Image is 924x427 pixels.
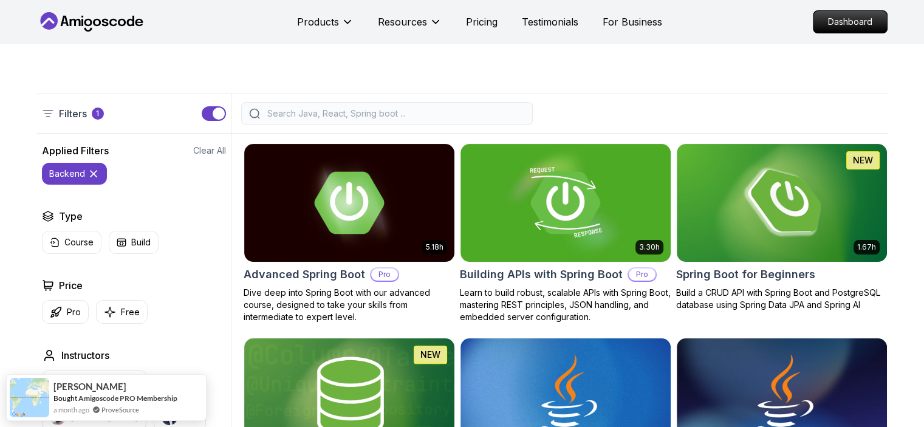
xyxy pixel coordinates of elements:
button: Pro [42,300,89,324]
button: Clear All [193,145,226,157]
a: Building APIs with Spring Boot card3.30hBuilding APIs with Spring BootProLearn to build robust, s... [460,143,671,323]
p: NEW [420,349,440,361]
button: instructor img[PERSON_NAME] [42,370,146,397]
p: Pro [371,268,398,281]
h2: Applied Filters [42,143,109,158]
p: 1.67h [857,242,876,252]
a: Spring Boot for Beginners card1.67hNEWSpring Boot for BeginnersBuild a CRUD API with Spring Boot ... [676,143,888,311]
span: [PERSON_NAME] [53,381,126,392]
a: For Business [603,15,662,29]
h2: Building APIs with Spring Boot [460,266,623,283]
a: Pricing [466,15,498,29]
button: Free [96,300,148,324]
p: Dive deep into Spring Boot with our advanced course, designed to take your skills from intermedia... [244,287,455,323]
img: Spring Boot for Beginners card [677,144,887,262]
button: Resources [378,15,442,39]
p: Learn to build robust, scalable APIs with Spring Boot, mastering REST principles, JSON handling, ... [460,287,671,323]
a: Testimonials [522,15,578,29]
span: Bought [53,394,77,403]
img: Building APIs with Spring Boot card [460,144,671,262]
p: Build [131,236,151,248]
button: backend [42,163,107,185]
button: Build [109,231,159,254]
a: Advanced Spring Boot card5.18hAdvanced Spring BootProDive deep into Spring Boot with our advanced... [244,143,455,323]
a: Amigoscode PRO Membership [78,394,177,403]
p: backend [49,168,85,180]
p: 5.18h [426,242,443,252]
p: Filters [59,106,87,121]
p: Resources [378,15,427,29]
input: Search Java, React, Spring boot ... [265,108,525,120]
h2: Spring Boot for Beginners [676,266,815,283]
p: Dashboard [813,11,887,33]
h2: Advanced Spring Boot [244,266,365,283]
a: Dashboard [813,10,888,33]
img: Advanced Spring Boot card [244,144,454,262]
p: Pro [67,306,81,318]
p: NEW [853,154,873,166]
p: Build a CRUD API with Spring Boot and PostgreSQL database using Spring Data JPA and Spring AI [676,287,888,311]
img: provesource social proof notification image [10,378,49,417]
span: a month ago [53,405,89,415]
h2: Instructors [61,348,109,363]
button: Course [42,231,101,254]
h2: Price [59,278,83,293]
p: Pro [629,268,655,281]
p: Free [121,306,140,318]
p: Products [297,15,339,29]
p: 1 [96,109,99,118]
button: Products [297,15,354,39]
h2: Type [59,209,83,224]
a: ProveSource [101,405,139,415]
p: Course [64,236,94,248]
p: 3.30h [639,242,660,252]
